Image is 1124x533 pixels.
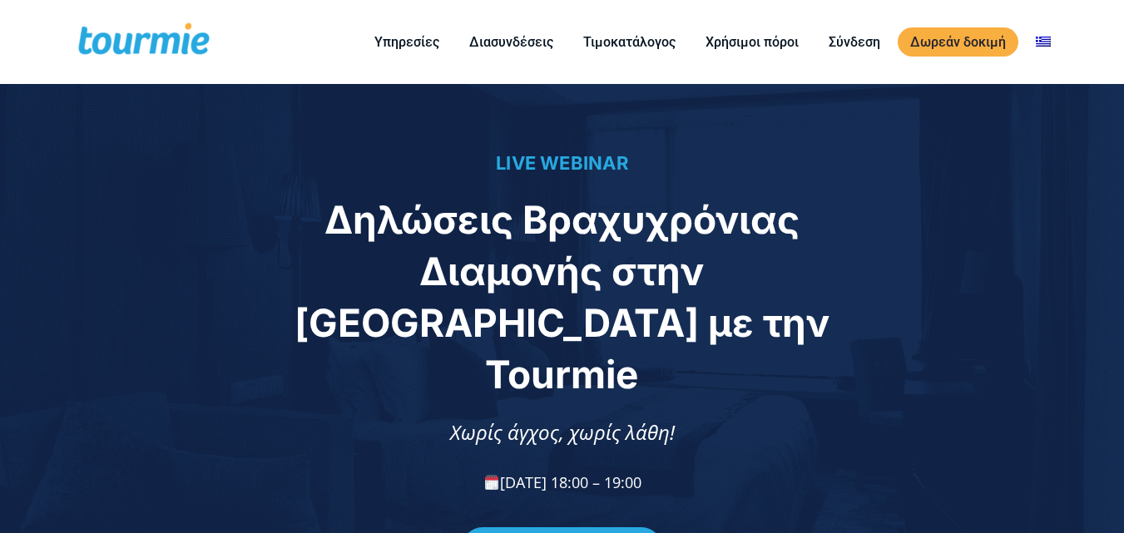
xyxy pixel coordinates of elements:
[362,32,452,52] a: Υπηρεσίες
[295,196,829,397] span: Δηλώσεις Βραχυχρόνιας Διαμονής στην [GEOGRAPHIC_DATA] με την Tourmie
[483,472,641,492] span: [DATE] 18:00 – 19:00
[450,418,675,446] span: Χωρίς άγχος, χωρίς λάθη!
[496,152,628,174] span: LIVE WEBINAR
[898,27,1018,57] a: Δωρεάν δοκιμή
[816,32,893,52] a: Σύνδεση
[693,32,811,52] a: Χρήσιμοι πόροι
[457,32,566,52] a: Διασυνδέσεις
[571,32,688,52] a: Τιμοκατάλογος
